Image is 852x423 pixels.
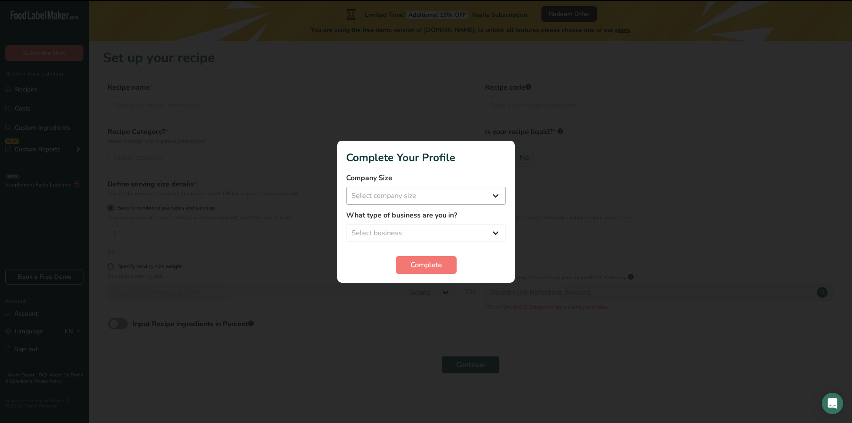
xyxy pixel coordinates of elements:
h1: Complete Your Profile [346,150,506,166]
label: What type of business are you in? [346,210,506,221]
label: Company Size [346,173,506,183]
span: Complete [410,260,442,270]
button: Complete [396,256,457,274]
div: Open Intercom Messenger [822,393,843,414]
